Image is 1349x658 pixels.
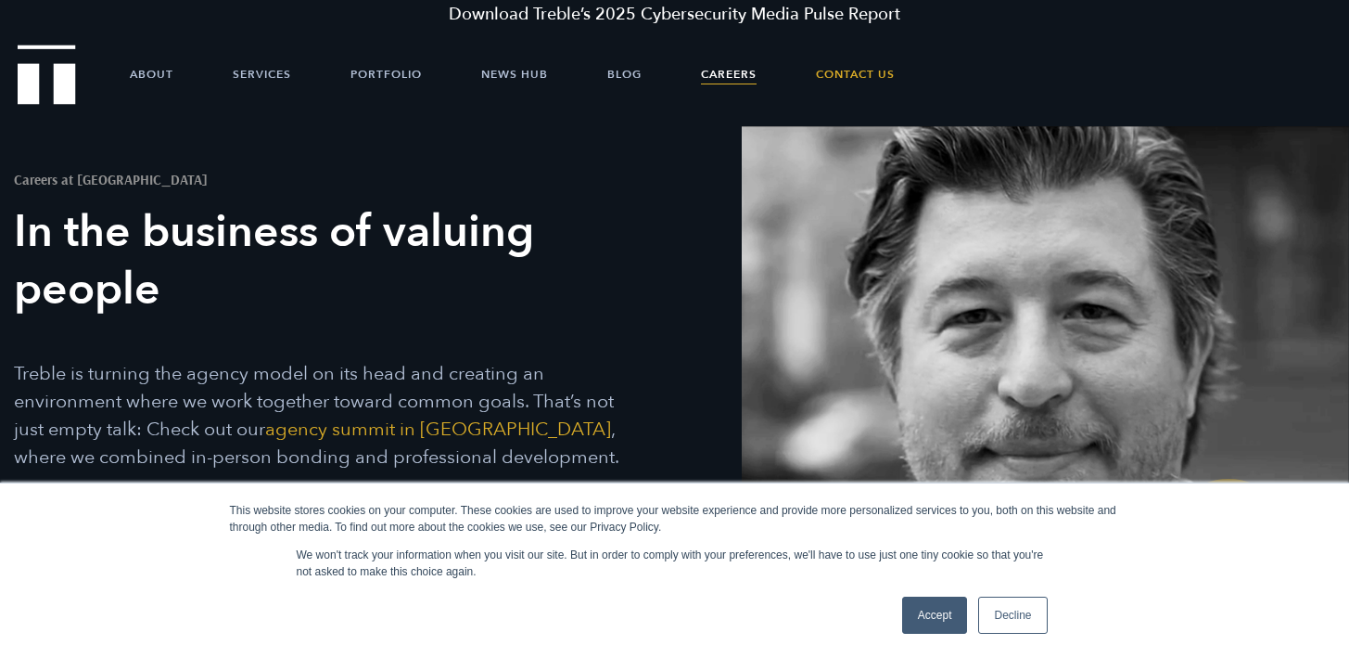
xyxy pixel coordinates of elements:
a: agency summit in [GEOGRAPHIC_DATA] [265,417,611,442]
p: Treble is turning the agency model on its head and creating an environment where we work together... [14,360,643,471]
a: Contact Us [816,46,895,102]
a: Treble Homepage [19,46,74,103]
a: Services [233,46,291,102]
img: Treble logo [18,45,76,104]
a: Watch Video [1164,479,1293,609]
h1: Careers at [GEOGRAPHIC_DATA] [14,173,643,187]
a: News Hub [481,46,548,102]
h3: In the business of valuing people [14,203,643,318]
a: Decline [978,597,1047,634]
a: Portfolio [350,46,422,102]
div: This website stores cookies on your computer. These cookies are used to improve your website expe... [230,502,1120,535]
p: We won't track your information when you visit our site. But in order to comply with your prefere... [297,547,1053,580]
a: Careers [701,46,757,102]
a: About [130,46,173,102]
a: Accept [902,597,968,634]
a: Blog [607,46,642,102]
